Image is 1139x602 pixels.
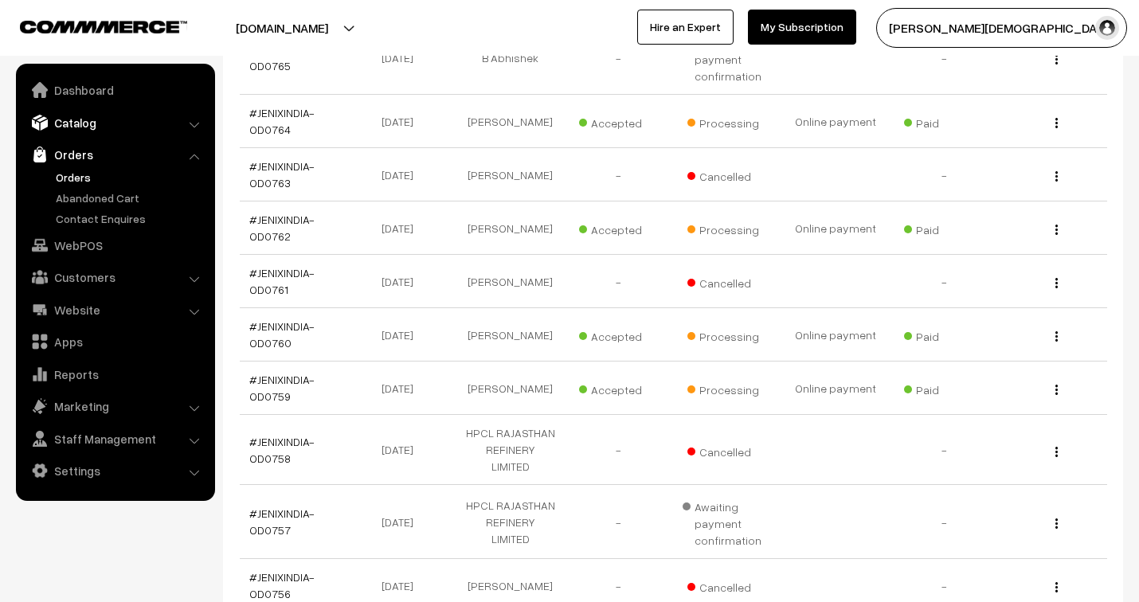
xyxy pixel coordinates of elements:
a: Customers [20,263,209,291]
td: [DATE] [348,485,456,559]
a: Contact Enquires [52,210,209,227]
td: Online payment [781,308,890,362]
td: [DATE] [348,255,456,308]
td: HPCL RAJASTHAN REFINERY LIMITED [456,415,565,485]
a: #JENIXINDIA-OD0762 [249,213,315,243]
td: [PERSON_NAME] [456,148,565,201]
td: [DATE] [348,95,456,148]
td: [DATE] [348,362,456,415]
td: [PERSON_NAME] [456,95,565,148]
td: [DATE] [348,201,456,255]
td: B Abhishek [456,21,565,95]
td: - [890,255,998,308]
span: Processing [687,111,767,131]
td: - [565,21,673,95]
a: #JENIXINDIA-OD0756 [249,570,315,600]
td: - [890,415,998,485]
button: [PERSON_NAME][DEMOGRAPHIC_DATA] [876,8,1127,48]
img: Menu [1055,278,1058,288]
img: Menu [1055,171,1058,182]
img: Menu [1055,385,1058,395]
span: Processing [687,324,767,345]
a: WebPOS [20,231,209,260]
a: Dashboard [20,76,209,104]
a: #JENIXINDIA-OD0761 [249,266,315,296]
a: Orders [52,169,209,186]
td: [PERSON_NAME] [456,308,565,362]
span: Paid [904,377,984,398]
td: [DATE] [348,21,456,95]
img: Menu [1055,54,1058,64]
img: Menu [1055,447,1058,457]
span: Processing [687,377,767,398]
a: Orders [20,140,209,169]
span: Awaiting payment confirmation [683,30,772,84]
a: Catalog [20,108,209,137]
span: Accepted [579,324,659,345]
td: - [890,485,998,559]
td: - [565,255,673,308]
img: Menu [1055,582,1058,592]
img: user [1095,16,1119,40]
span: Paid [904,217,984,238]
td: [PERSON_NAME] [456,255,565,308]
img: Menu [1055,518,1058,529]
td: Online payment [781,201,890,255]
a: Hire an Expert [637,10,734,45]
span: Paid [904,324,984,345]
a: Settings [20,456,209,485]
span: Cancelled [687,271,767,291]
a: Staff Management [20,424,209,453]
td: Online payment [781,95,890,148]
a: #JENIXINDIA-OD0759 [249,373,315,403]
a: Website [20,295,209,324]
a: Apps [20,327,209,356]
span: Awaiting payment confirmation [683,494,772,549]
span: Paid [904,111,984,131]
span: Cancelled [687,164,767,185]
a: #JENIXINDIA-OD0763 [249,159,315,190]
span: Cancelled [687,575,767,596]
span: Accepted [579,377,659,398]
td: - [565,415,673,485]
a: #JENIXINDIA-OD0758 [249,435,315,465]
td: [DATE] [348,148,456,201]
img: Menu [1055,225,1058,235]
img: Menu [1055,331,1058,342]
span: Cancelled [687,440,767,460]
td: - [890,21,998,95]
a: #JENIXINDIA-OD0757 [249,506,315,537]
a: COMMMERCE [20,16,159,35]
td: - [890,148,998,201]
td: - [565,485,673,559]
td: [DATE] [348,415,456,485]
a: Marketing [20,392,209,420]
span: Processing [687,217,767,238]
a: Reports [20,360,209,389]
a: My Subscription [748,10,856,45]
td: - [565,148,673,201]
td: HPCL RAJASTHAN REFINERY LIMITED [456,485,565,559]
a: #JENIXINDIA-OD0764 [249,106,315,136]
span: Accepted [579,111,659,131]
button: [DOMAIN_NAME] [180,8,384,48]
td: [DATE] [348,308,456,362]
td: [PERSON_NAME] [456,201,565,255]
span: Accepted [579,217,659,238]
td: Online payment [781,362,890,415]
a: Abandoned Cart [52,190,209,206]
img: Menu [1055,118,1058,128]
img: COMMMERCE [20,21,187,33]
td: [PERSON_NAME] [456,362,565,415]
a: #JENIXINDIA-OD0760 [249,319,315,350]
